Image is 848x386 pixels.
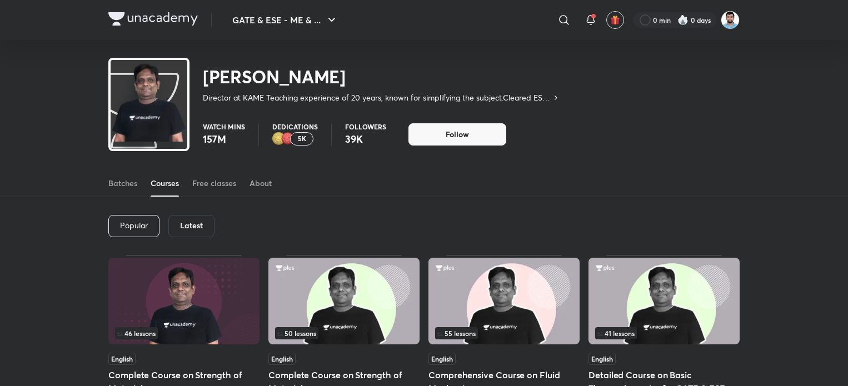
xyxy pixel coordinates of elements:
[272,123,318,130] p: Dedications
[192,178,236,189] div: Free classes
[115,327,253,339] div: left
[117,330,156,337] span: 46 lessons
[151,178,179,189] div: Courses
[108,12,198,28] a: Company Logo
[298,135,306,143] p: 5K
[226,9,345,31] button: GATE & ESE - ME & ...
[435,327,573,339] div: left
[108,258,260,344] img: Thumbnail
[151,170,179,197] a: Courses
[597,330,635,337] span: 41 lessons
[345,123,386,130] p: Followers
[721,11,740,29] img: Pravin Kumar
[588,353,616,365] span: English
[588,258,740,344] img: Thumbnail
[435,327,573,339] div: infocontainer
[268,353,296,365] span: English
[203,132,245,146] p: 157M
[275,327,413,339] div: left
[115,327,253,339] div: infosection
[120,221,148,230] p: Popular
[108,178,137,189] div: Batches
[677,14,689,26] img: streak
[408,123,506,146] button: Follow
[595,327,733,339] div: infocontainer
[446,129,469,140] span: Follow
[203,123,245,130] p: Watch mins
[610,15,620,25] img: avatar
[115,327,253,339] div: infocontainer
[108,12,198,26] img: Company Logo
[435,327,573,339] div: infosection
[595,327,733,339] div: left
[203,92,551,103] p: Director at KAME Teaching experience of 20 years, known for simplifying the subject.Cleared ESE t...
[277,330,316,337] span: 50 lessons
[437,330,476,337] span: 55 lessons
[192,170,236,197] a: Free classes
[606,11,624,29] button: avatar
[108,353,136,365] span: English
[268,258,420,344] img: Thumbnail
[203,66,560,88] h2: [PERSON_NAME]
[345,132,386,146] p: 39K
[595,327,733,339] div: infosection
[250,170,272,197] a: About
[428,353,456,365] span: English
[281,132,295,146] img: educator badge1
[250,178,272,189] div: About
[275,327,413,339] div: infosection
[108,170,137,197] a: Batches
[180,221,203,230] h6: Latest
[428,258,580,344] img: Thumbnail
[275,327,413,339] div: infocontainer
[272,132,286,146] img: educator badge2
